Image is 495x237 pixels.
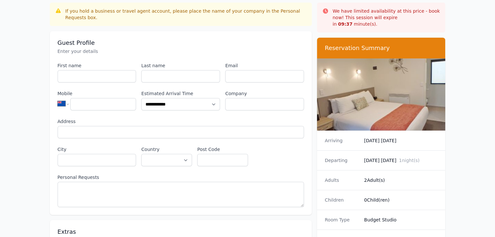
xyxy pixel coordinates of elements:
dd: 0 Child(ren) [364,197,438,203]
label: First name [58,62,136,69]
dd: [DATE] [DATE] [364,137,438,144]
dt: Children [325,197,359,203]
p: We have limited availability at this price - book now! This session will expire in minute(s). [333,8,440,27]
label: Company [225,90,304,97]
span: 1 night(s) [399,158,419,163]
strong: 09 : 37 [338,21,353,27]
label: Mobile [58,90,136,97]
h3: Extras [58,228,304,236]
dd: 2 Adult(s) [364,177,438,183]
dd: Budget Studio [364,217,438,223]
label: Personal Requests [58,174,304,181]
label: Address [58,118,304,125]
dt: Room Type [325,217,359,223]
label: City [58,146,136,153]
label: Country [141,146,192,153]
h3: Guest Profile [58,39,304,47]
label: Last name [141,62,220,69]
dt: Arriving [325,137,359,144]
label: Email [225,62,304,69]
h3: Reservation Summary [325,44,438,52]
img: Budget Studio [317,58,446,131]
dt: Adults [325,177,359,183]
div: If you hold a business or travel agent account, please place the name of your company in the Pers... [65,8,307,21]
dd: [DATE] [DATE] [364,157,438,164]
dt: Departing [325,157,359,164]
label: Estimated Arrival Time [141,90,220,97]
label: Post Code [197,146,248,153]
p: Enter your details [58,48,304,55]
